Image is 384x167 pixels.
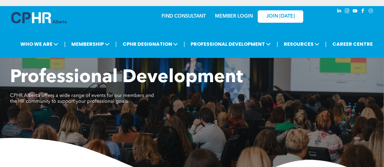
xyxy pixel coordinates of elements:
[352,8,359,16] a: youtube
[277,38,278,50] li: |
[10,68,243,87] span: Professional Development
[258,10,303,23] a: JOIN [DATE]
[325,38,327,50] li: |
[344,8,351,16] a: instagram
[19,38,60,50] span: WHO WE ARE
[282,38,321,50] span: RESOURCES
[336,8,343,16] a: linkedin
[368,8,374,16] a: Social network
[11,12,66,23] img: A blue and white logo for cp alberta
[184,38,185,50] li: |
[189,38,273,50] span: PROFESSIONAL DEVELOPMENT
[115,38,117,50] li: |
[161,14,206,19] a: FIND CONSULTANT
[266,14,295,19] span: JOIN [DATE]
[331,38,375,50] a: CAREER CENTRE
[70,38,111,50] span: MEMBERSHIP
[64,38,66,50] li: |
[360,8,366,16] a: facebook
[215,14,253,19] a: MEMBER LOGIN
[121,38,180,50] span: CPHR DESIGNATION
[10,93,154,104] span: CPHR Alberta offers a wide range of events for our members and the HR community to support your p...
